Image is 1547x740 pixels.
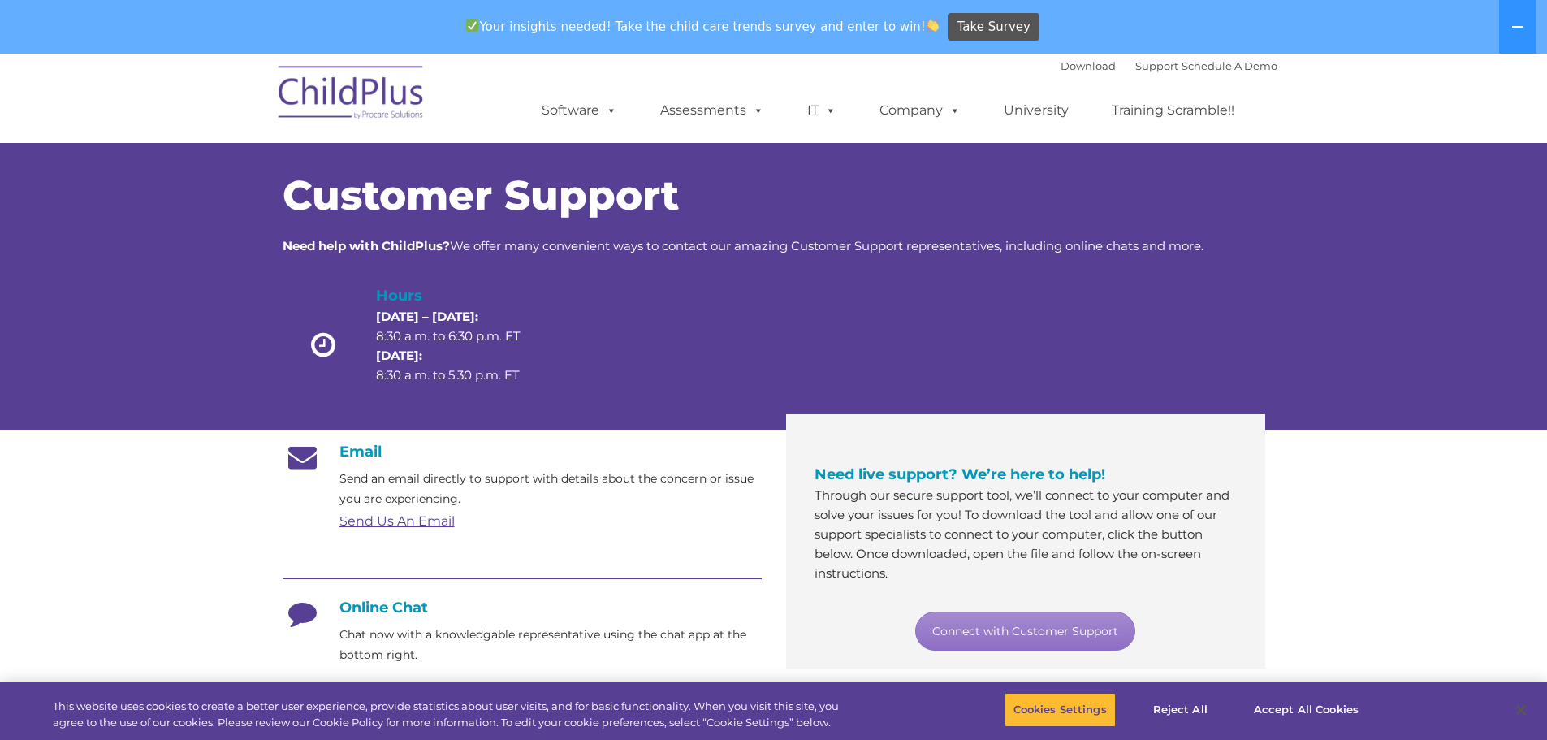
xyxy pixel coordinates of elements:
[1095,94,1251,127] a: Training Scramble!!
[1245,693,1368,727] button: Accept All Cookies
[283,238,450,253] strong: Need help with ChildPlus?
[466,19,478,32] img: ✅
[948,13,1039,41] a: Take Survey
[863,94,977,127] a: Company
[53,699,851,730] div: This website uses cookies to create a better user experience, provide statistics about user visit...
[957,13,1031,41] span: Take Survey
[1005,693,1116,727] button: Cookies Settings
[283,238,1203,253] span: We offer many convenient ways to contact our amazing Customer Support representatives, including ...
[376,309,478,324] strong: [DATE] – [DATE]:
[644,94,780,127] a: Assessments
[525,94,633,127] a: Software
[1061,59,1277,72] font: |
[815,486,1237,583] p: Through our secure support tool, we’ll connect to your computer and solve your issues for you! To...
[283,443,762,461] h4: Email
[376,348,422,363] strong: [DATE]:
[376,284,548,307] h4: Hours
[915,612,1135,651] a: Connect with Customer Support
[987,94,1085,127] a: University
[283,599,762,617] h4: Online Chat
[339,625,762,665] p: Chat now with a knowledgable representative using the chat app at the bottom right.
[1135,59,1178,72] a: Support
[460,11,946,42] span: Your insights needed! Take the child care trends survey and enter to win!
[1130,693,1231,727] button: Reject All
[927,19,939,32] img: 👏
[376,307,548,385] p: 8:30 a.m. to 6:30 p.m. ET 8:30 a.m. to 5:30 p.m. ET
[1503,692,1539,728] button: Close
[791,94,853,127] a: IT
[283,171,679,220] span: Customer Support
[339,469,762,509] p: Send an email directly to support with details about the concern or issue you are experiencing.
[270,54,433,136] img: ChildPlus by Procare Solutions
[815,465,1105,483] span: Need live support? We’re here to help!
[339,513,455,529] a: Send Us An Email
[1182,59,1277,72] a: Schedule A Demo
[1061,59,1116,72] a: Download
